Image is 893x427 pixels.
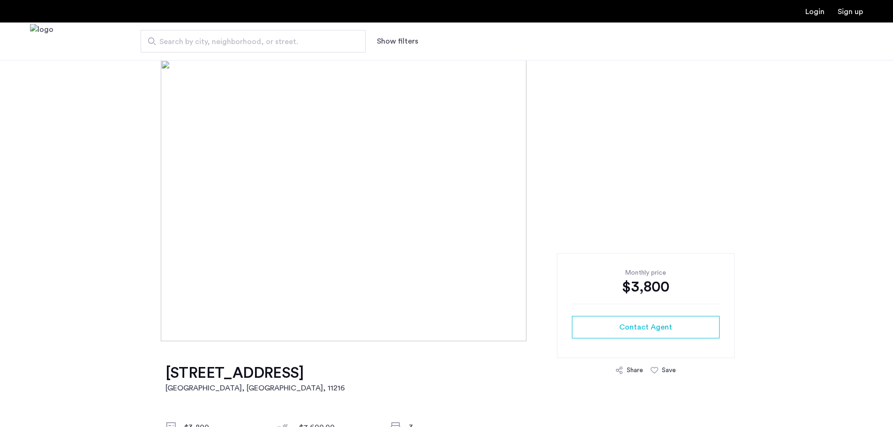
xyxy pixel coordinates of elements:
h2: [GEOGRAPHIC_DATA], [GEOGRAPHIC_DATA] , 11216 [165,382,345,394]
a: [STREET_ADDRESS][GEOGRAPHIC_DATA], [GEOGRAPHIC_DATA], 11216 [165,364,345,394]
div: $3,800 [572,277,720,296]
a: Cazamio Logo [30,24,53,59]
div: Save [662,366,676,375]
a: Registration [838,8,863,15]
span: Contact Agent [619,322,672,333]
button: button [572,316,720,338]
div: Monthly price [572,268,720,277]
img: [object%20Object] [161,60,732,341]
h1: [STREET_ADDRESS] [165,364,345,382]
img: logo [30,24,53,59]
button: Show or hide filters [377,36,418,47]
a: Login [805,8,825,15]
div: Share [627,366,643,375]
span: Search by city, neighborhood, or street. [159,36,339,47]
input: Apartment Search [141,30,366,52]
